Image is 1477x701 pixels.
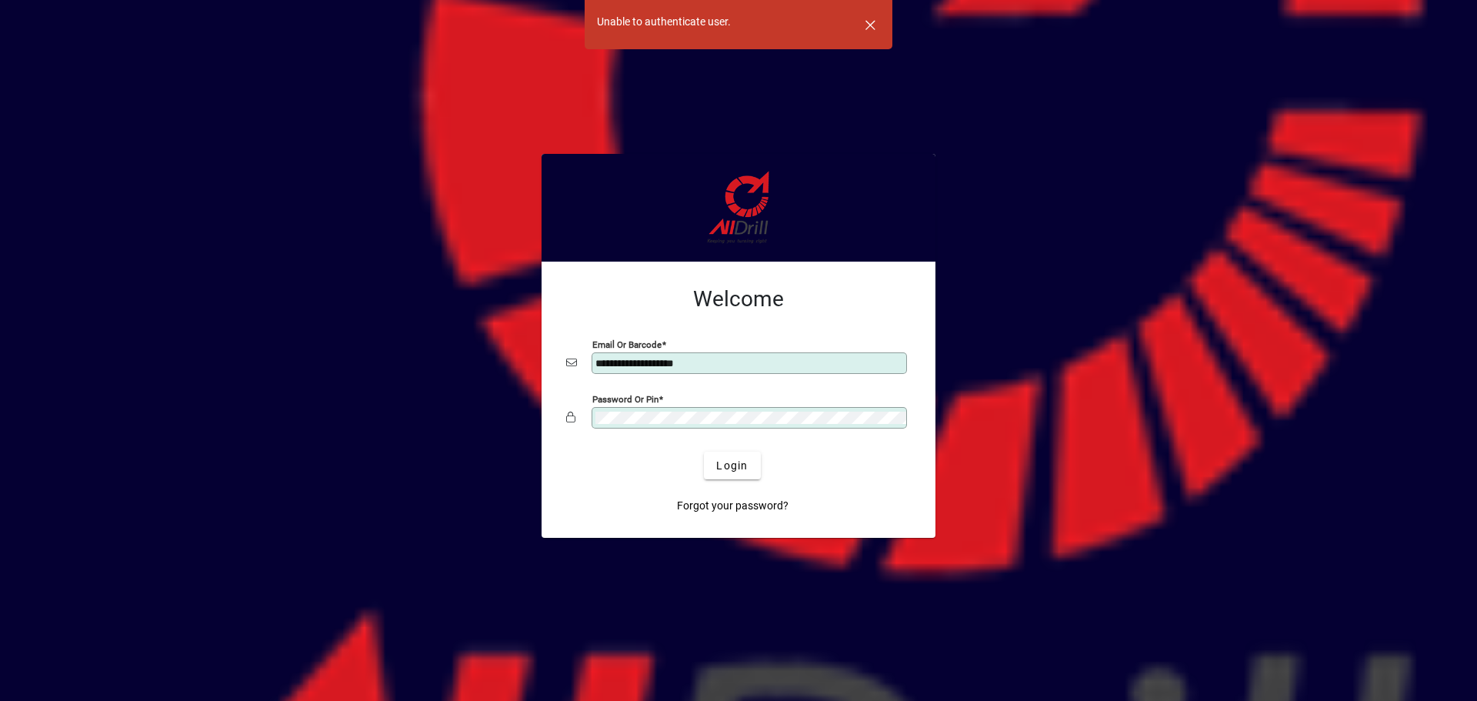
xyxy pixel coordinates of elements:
[592,394,658,405] mat-label: Password or Pin
[592,339,662,350] mat-label: Email or Barcode
[677,498,789,514] span: Forgot your password?
[566,286,911,312] h2: Welcome
[852,6,889,43] button: Dismiss
[704,452,760,479] button: Login
[671,492,795,519] a: Forgot your password?
[716,458,748,474] span: Login
[597,14,731,30] div: Unable to authenticate user.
